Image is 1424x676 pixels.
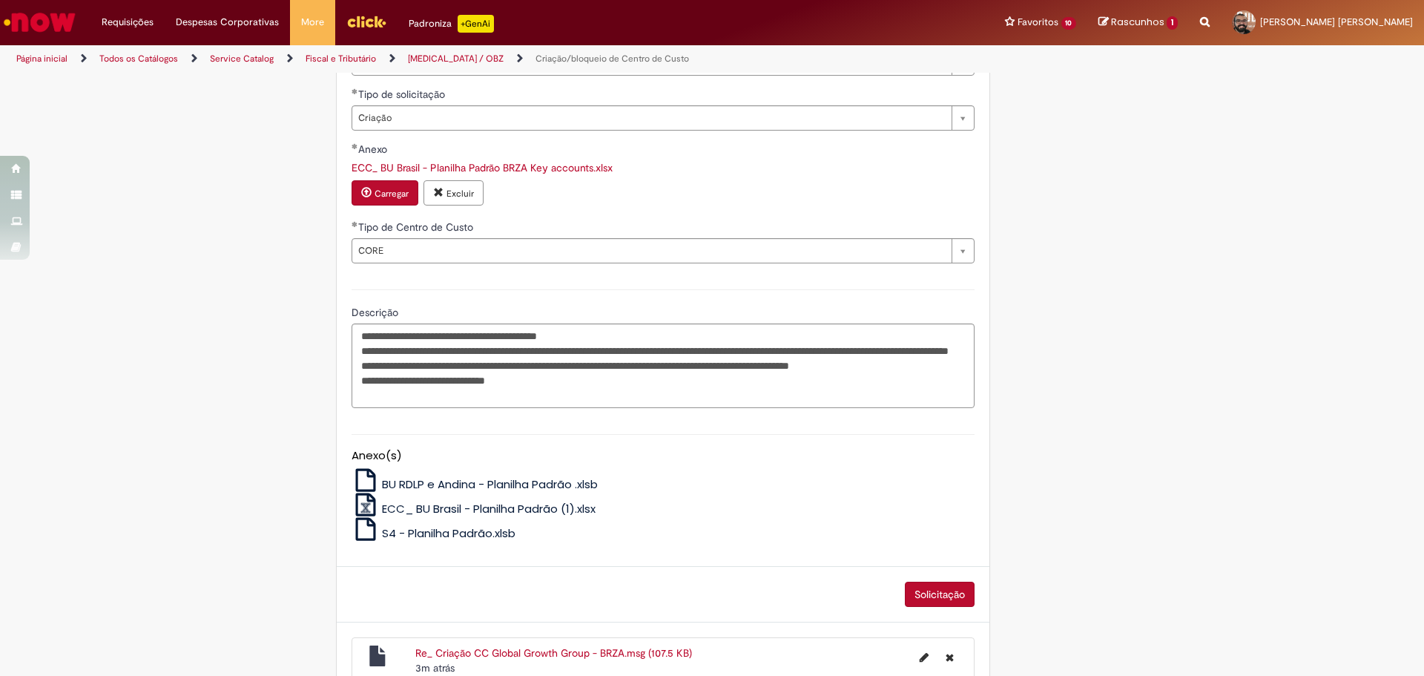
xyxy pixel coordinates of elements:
[382,476,598,492] span: BU RDLP e Andina - Planilha Padrão .xlsb
[352,324,975,408] textarea: Descrição
[382,501,596,516] span: ECC_ BU Brasil - Planilha Padrão (1).xlsx
[905,582,975,607] button: Solicitação
[352,221,358,227] span: Obrigatório Preenchido
[937,646,963,669] button: Excluir Re_ Criação CC Global Growth Group - BRZA.msg
[352,143,358,149] span: Obrigatório Preenchido
[415,661,455,675] span: 3m atrás
[176,15,279,30] span: Despesas Corporativas
[1,7,78,37] img: ServiceNow
[16,53,67,65] a: Página inicial
[415,661,455,675] time: 28/08/2025 14:43:38
[102,15,154,30] span: Requisições
[352,180,418,206] button: Carregar anexo de Anexo Required
[458,15,494,33] p: +GenAi
[408,53,504,65] a: [MEDICAL_DATA] / OBZ
[358,142,390,156] span: Anexo
[210,53,274,65] a: Service Catalog
[382,525,515,541] span: S4 - Planilha Padrão.xlsb
[1260,16,1413,28] span: [PERSON_NAME] [PERSON_NAME]
[352,501,596,516] a: ECC_ BU Brasil - Planilha Padrão (1).xlsx
[301,15,324,30] span: More
[352,525,516,541] a: S4 - Planilha Padrão.xlsb
[911,646,937,669] button: Editar nome de arquivo Re_ Criação CC Global Growth Group - BRZA.msg
[1167,16,1178,30] span: 1
[446,188,474,200] small: Excluir
[306,53,376,65] a: Fiscal e Tributário
[352,306,401,319] span: Descrição
[535,53,689,65] a: Criação/bloqueio de Centro de Custo
[1018,15,1058,30] span: Favoritos
[415,646,692,660] a: Re_ Criação CC Global Growth Group - BRZA.msg (107.5 KB)
[1098,16,1178,30] a: Rascunhos
[352,88,358,94] span: Obrigatório Preenchido
[352,161,613,174] a: Download de ECC_ BU Brasil - Planilha Padrão BRZA Key accounts.xlsx
[1111,15,1164,29] span: Rascunhos
[358,88,448,101] span: Tipo de solicitação
[423,180,484,206] button: Excluir anexo ECC_ BU Brasil - Planilha Padrão BRZA Key accounts.xlsx
[358,239,944,263] span: CORE
[11,45,938,73] ul: Trilhas de página
[1061,17,1077,30] span: 10
[358,220,476,234] span: Tipo de Centro de Custo
[352,450,975,462] h5: Anexo(s)
[409,15,494,33] div: Padroniza
[358,106,944,130] span: Criação
[352,476,599,492] a: BU RDLP e Andina - Planilha Padrão .xlsb
[375,188,409,200] small: Carregar
[346,10,386,33] img: click_logo_yellow_360x200.png
[99,53,178,65] a: Todos os Catálogos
